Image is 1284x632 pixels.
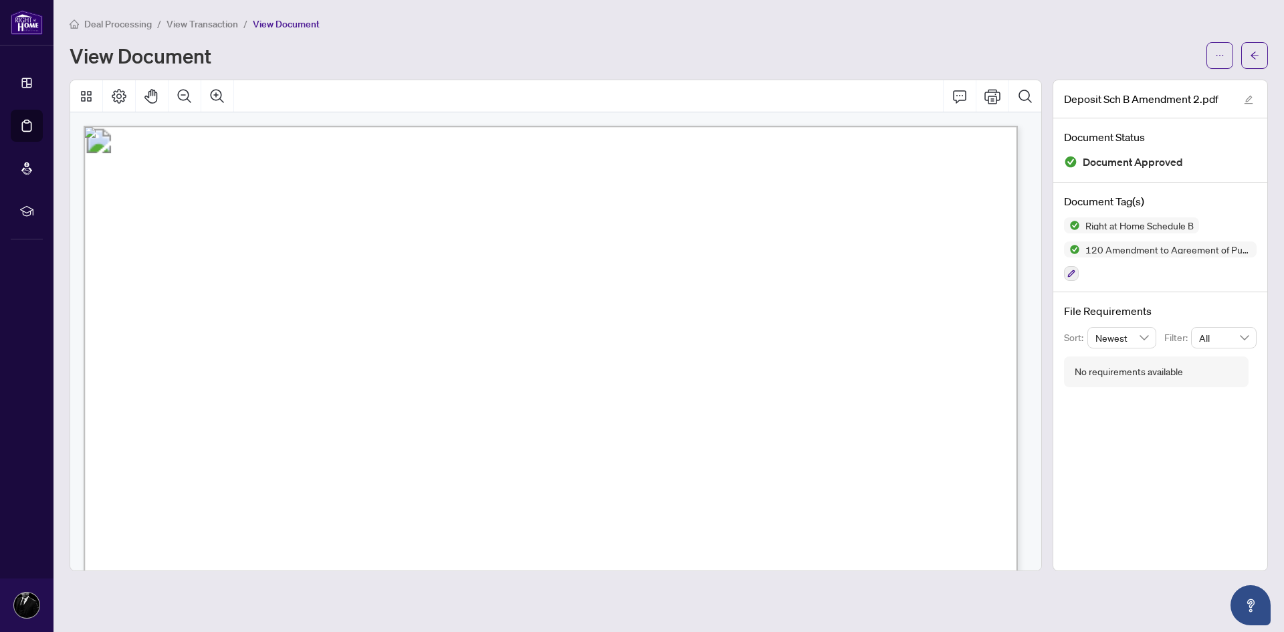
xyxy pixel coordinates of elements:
[167,18,238,30] span: View Transaction
[14,593,39,618] img: Profile Icon
[1064,155,1077,169] img: Document Status
[1080,221,1199,230] span: Right at Home Schedule B
[1250,51,1259,60] span: arrow-left
[1244,95,1253,104] span: edit
[1215,51,1224,60] span: ellipsis
[1095,328,1149,348] span: Newest
[157,16,161,31] li: /
[1164,330,1191,345] p: Filter:
[1064,330,1087,345] p: Sort:
[1230,585,1271,625] button: Open asap
[1064,129,1257,145] h4: Document Status
[1064,217,1080,233] img: Status Icon
[84,18,152,30] span: Deal Processing
[1083,153,1183,171] span: Document Approved
[1080,245,1257,254] span: 120 Amendment to Agreement of Purchase and Sale
[1199,328,1249,348] span: All
[70,19,79,29] span: home
[70,45,211,66] h1: View Document
[253,18,320,30] span: View Document
[1064,303,1257,319] h4: File Requirements
[1064,91,1218,107] span: Deposit Sch B Amendment 2.pdf
[243,16,247,31] li: /
[1064,193,1257,209] h4: Document Tag(s)
[1064,241,1080,257] img: Status Icon
[11,10,43,35] img: logo
[1075,364,1183,379] div: No requirements available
